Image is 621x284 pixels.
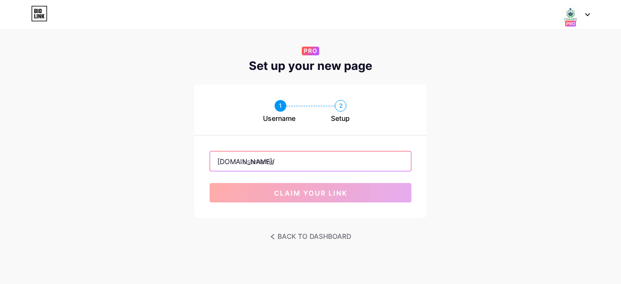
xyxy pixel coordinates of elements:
div: 2 [335,100,346,112]
div: 1 [275,100,286,112]
span: PRO [304,47,317,55]
span: claim your link [274,189,347,197]
span: Setup [331,114,350,123]
button: claim your link [210,183,411,202]
a: BACK TO DASHBOARD [270,230,351,243]
img: cambrinex [561,5,580,24]
span: Username [263,114,295,123]
div: [DOMAIN_NAME]/ [217,156,275,167]
input: username [210,151,411,171]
